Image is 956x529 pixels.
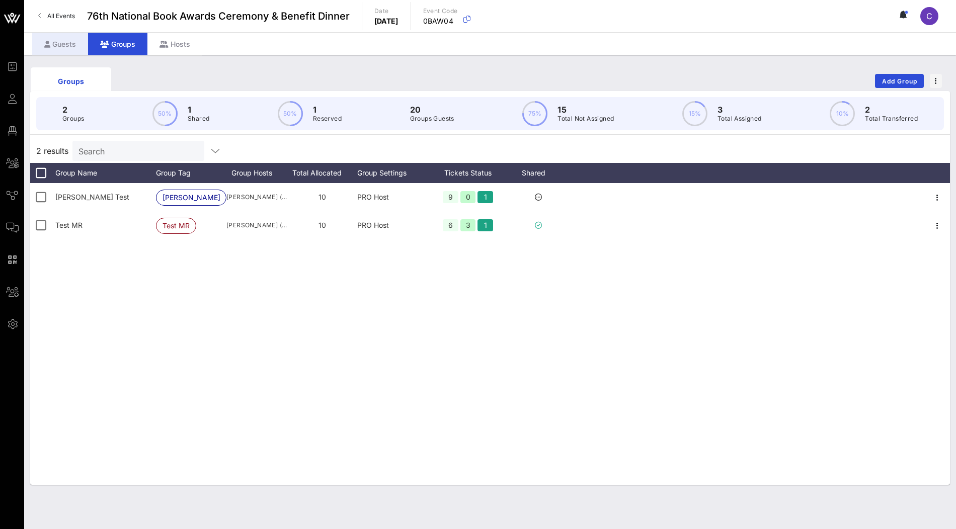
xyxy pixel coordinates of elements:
[357,183,428,211] div: PRO Host
[313,104,342,116] p: 1
[882,77,918,85] span: Add Group
[38,76,104,86] div: Groups
[875,74,924,88] button: Add Group
[374,16,399,26] p: [DATE]
[36,145,68,157] span: 2 results
[313,114,342,124] p: Reserved
[287,163,357,183] div: Total Allocated
[443,219,458,231] div: 6
[557,114,614,124] p: Total Not Assigned
[423,6,458,16] p: Event Code
[318,193,326,201] span: 10
[357,163,428,183] div: Group Settings
[926,11,932,21] span: C
[87,9,350,24] span: 76th National Book Awards Ceremony & Benefit Dinner
[477,191,493,203] div: 1
[88,33,147,55] div: Groups
[374,6,399,16] p: Date
[62,104,84,116] p: 2
[718,114,762,124] p: Total Assigned
[410,104,454,116] p: 20
[460,219,476,231] div: 3
[226,163,287,183] div: Group Hosts
[443,191,458,203] div: 9
[147,33,202,55] div: Hosts
[163,190,220,205] span: [PERSON_NAME] Test
[55,163,156,183] div: Group Name
[423,16,458,26] p: 0BAW04
[410,114,454,124] p: Groups Guests
[318,221,326,229] span: 10
[188,114,209,124] p: Shared
[460,191,476,203] div: 0
[865,114,918,124] p: Total Transferred
[865,104,918,116] p: 2
[557,104,614,116] p: 15
[188,104,209,116] p: 1
[55,193,129,201] span: Shelton Test
[47,12,75,20] span: All Events
[920,7,938,25] div: C
[32,33,88,55] div: Guests
[156,163,226,183] div: Group Tag
[62,114,84,124] p: Groups
[163,218,190,233] span: Test MR
[477,219,493,231] div: 1
[32,8,81,24] a: All Events
[428,163,508,183] div: Tickets Status
[226,220,287,230] span: [PERSON_NAME] ([EMAIL_ADDRESS][DOMAIN_NAME])
[226,192,287,202] span: [PERSON_NAME] ([PERSON_NAME][EMAIL_ADDRESS][PERSON_NAME][DOMAIN_NAME])
[55,221,83,229] span: Test MR
[508,163,569,183] div: Shared
[357,211,428,239] div: PRO Host
[718,104,762,116] p: 3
